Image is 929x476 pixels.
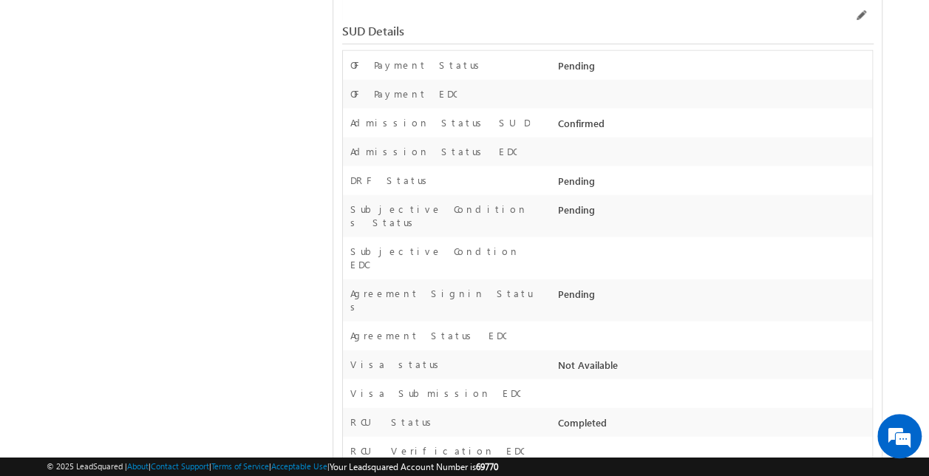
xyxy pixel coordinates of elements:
label: RCU Status [350,415,437,429]
label: Admission Status SUD [350,116,530,129]
span: Your Leadsquared Account Number is [330,461,498,472]
em: Start Chat [201,370,268,390]
div: Pending [554,174,872,194]
div: Pending [554,203,872,223]
div: Pending [554,58,872,79]
a: Contact Support [151,461,209,471]
a: Acceptable Use [271,461,327,471]
div: Completed [554,415,872,436]
label: Visa Submission EDC [350,387,520,400]
div: Not Available [554,358,872,378]
label: DRF Status [350,174,432,187]
label: OF Payment EDC [350,87,457,101]
label: Agreement Status EDC [350,329,506,342]
label: RCU Verification EDC [350,444,524,458]
span: 69770 [476,461,498,472]
label: Subjective Condtion EDC [350,245,534,271]
div: Minimize live chat window [242,7,278,43]
img: d_60004797649_company_0_60004797649 [25,78,62,97]
span: © 2025 LeadSquared | | | | | [47,460,498,474]
label: OF Payment Status [350,58,485,72]
div: Pending [554,287,872,307]
a: Terms of Service [211,461,269,471]
div: Chat with us now [77,78,248,97]
a: About [127,461,149,471]
label: Visa status [350,358,444,371]
label: Admission Status EDC [350,145,517,158]
div: SUD Details [342,24,692,38]
div: Confirmed [554,116,872,137]
label: Agreement Signin Status [350,287,534,313]
label: Subjective Conditions Status [350,203,534,229]
textarea: Type your message and hit 'Enter' [19,137,270,358]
